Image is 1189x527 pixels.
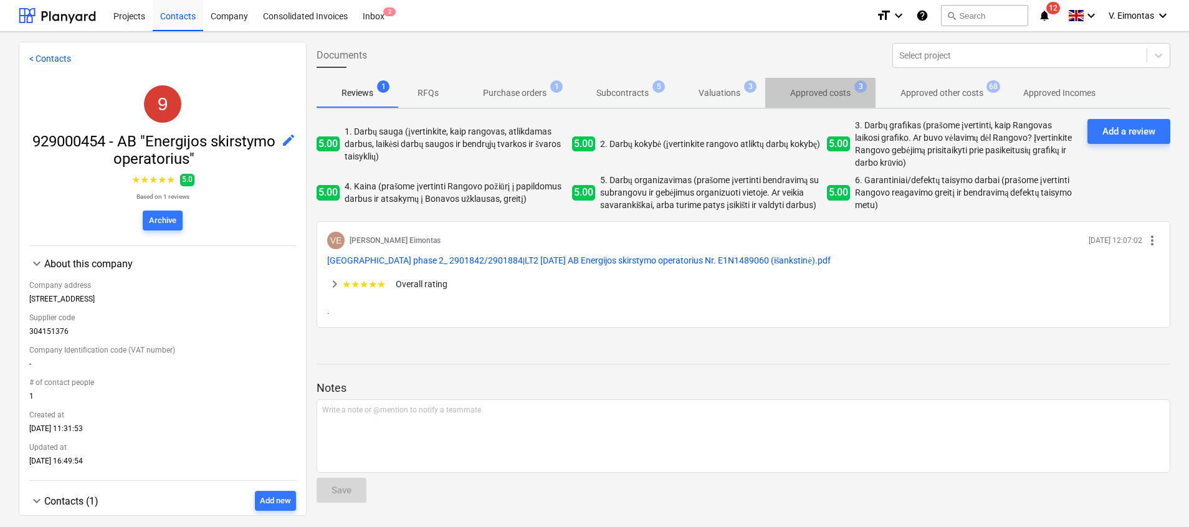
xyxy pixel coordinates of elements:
[29,359,296,373] div: -
[383,7,396,16] span: 2
[1145,233,1160,248] span: more_vert
[29,54,71,64] a: < Contacts
[131,173,140,188] span: ★
[1127,467,1189,527] iframe: Chat Widget
[377,80,389,93] span: 1
[166,173,175,188] span: ★
[744,80,757,93] span: 3
[600,174,823,211] p: 5. Darbų organizavimas (prašome įvertinti bendravimą su subrangovu ir gebėjimus organizuoti vieto...
[396,278,447,290] p: Overall rating
[351,278,360,290] span: ★
[255,491,296,511] button: Add new
[29,256,44,271] span: keyboard_arrow_down
[180,174,194,186] span: 5.0
[29,256,296,271] div: About this company
[916,8,929,23] i: Knowledge base
[413,87,443,100] p: RFQs
[1087,119,1170,144] button: Add a review
[29,493,44,508] span: keyboard_arrow_down
[986,80,1000,93] span: 68
[327,277,342,292] span: keyboard_arrow_right
[29,424,296,438] div: [DATE] 11:31:53
[29,341,296,359] div: Company Identification code (VAT number)
[317,381,1170,396] p: Notes
[368,278,377,290] span: ★
[855,174,1077,211] p: 6. Garantiniai/defektų taisymo darbai (prašome įvertinti Rangovo reagavimo greitį ir bendravimą d...
[158,173,166,188] span: ★
[44,258,296,270] div: About this company
[1084,8,1099,23] i: keyboard_arrow_down
[29,438,296,457] div: Updated at
[1038,8,1051,23] i: notifications
[317,48,367,63] span: Documents
[1109,11,1154,21] span: V. Eimontas
[44,495,98,507] span: Contacts (1)
[345,180,567,205] p: 4. Kaina (prašome įvertinti Rangovo požiūrį į papildomus darbus ir atsakymų į Bonavos užklausas, ...
[855,119,1077,169] p: 3. Darbų grafikas (prašome įvertinti, kaip Rangovas laikosi grafiko. Ar buvo vėlavimų dėl Rangovo...
[140,173,149,188] span: ★
[158,93,168,114] span: 9
[1102,123,1155,140] div: Add a review
[29,491,296,511] div: Contacts (1)Add new
[327,255,523,265] span: LAKE TOWN phase 2_ 2901842/2901884
[29,457,296,470] div: [DATE] 16:49:54
[596,87,649,100] p: Subcontracts
[827,185,850,201] span: 5.00
[342,278,351,290] span: ★
[572,136,595,152] span: 5.00
[341,87,373,100] p: Reviews
[345,125,567,163] p: 1. Darbų sauga (įvertinkite, kaip rangovas, atlikdamas darbus, laikėsi darbų saugos ir bendrųjų t...
[144,85,181,123] div: 929000454
[1046,2,1060,14] span: 12
[143,211,183,230] button: Archive
[947,11,957,21] span: search
[1089,235,1142,246] p: [DATE] 12:07:02
[29,271,296,470] div: About this company
[525,254,831,267] button: LT2 [DATE] AB Energijos skirstymo operatorius Nr. E1N1489060 (išankstinė).pdf
[652,80,665,93] span: 5
[377,278,386,290] span: ★
[327,232,345,249] div: Valdas Eimontas
[29,373,296,392] div: # of contact people
[827,136,850,152] span: 5.00
[149,214,176,228] div: Archive
[350,235,441,246] p: [PERSON_NAME] Eimontas
[281,133,296,148] span: edit
[550,80,563,93] span: 1
[260,494,291,508] div: Add new
[854,80,867,93] span: 3
[600,138,823,150] p: 2. Darbų kokybė (įvertinkite rangovo atliktų darbų kokybę)
[891,8,906,23] i: keyboard_arrow_down
[900,87,983,100] p: Approved other costs
[330,235,342,245] span: VE
[29,295,296,308] div: [STREET_ADDRESS]
[327,254,1160,267] p: |
[29,327,296,341] div: 304151376
[699,87,740,100] p: Valuations
[1155,8,1170,23] i: keyboard_arrow_down
[876,8,891,23] i: format_size
[327,277,1160,292] div: ★★★★★Overall rating
[790,87,851,100] p: Approved costs
[149,173,158,188] span: ★
[29,276,296,295] div: Company address
[1023,87,1096,100] p: Approved Incomes
[317,185,340,201] span: 5.00
[483,87,547,100] p: Purchase orders
[317,136,340,152] span: 5.00
[572,185,595,201] span: 5.00
[327,306,1160,317] p: .
[29,392,296,406] div: 1
[941,5,1028,26] button: Search
[29,406,296,424] div: Created at
[29,308,296,327] div: Supplier code
[360,278,368,290] span: ★
[131,192,194,201] p: Based on 1 reviews
[327,254,523,267] button: [GEOGRAPHIC_DATA] phase 2_ 2901842/2901884
[29,133,281,168] span: 929000454 - AB "Energijos skirstymo operatorius"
